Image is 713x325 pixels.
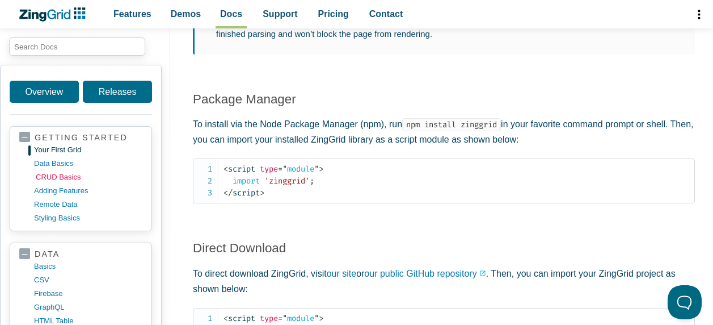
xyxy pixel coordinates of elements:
a: remote data [34,198,142,211]
span: " [314,164,319,174]
a: CRUD basics [36,170,144,184]
a: ZingChart Logo. Click to return to the homepage [18,7,91,22]
a: styling basics [34,211,142,225]
span: script [223,314,255,323]
a: basics [34,260,142,273]
p: To install via the Node Package Manager (npm), run in your favorite command prompt or shell. Then... [193,116,695,147]
span: </ [223,188,233,198]
span: script [223,164,255,174]
a: our site [327,269,356,278]
span: import [233,176,260,186]
span: script [223,188,260,198]
span: Support [263,6,297,22]
a: adding features [34,184,142,198]
a: Releases [83,81,152,103]
span: = [278,164,282,174]
a: GraphQL [34,301,142,314]
span: type [260,164,278,174]
input: search input [9,37,145,56]
span: > [319,314,323,323]
p: To direct download ZingGrid, visit or . Then, you can import your ZingGrid project as shown below: [193,266,695,297]
a: our public GitHub repository [364,266,486,281]
span: = [278,314,282,323]
iframe: Toggle Customer Support [668,285,702,319]
span: Features [113,6,151,22]
code: npm install zinggrid [402,118,501,131]
a: firebase [34,287,142,301]
span: " [282,164,287,174]
a: data [19,249,142,260]
span: Pricing [318,6,349,22]
span: < [223,314,228,323]
a: Package Manager [193,92,296,106]
span: module [278,314,319,323]
span: > [319,164,323,174]
a: getting started [19,132,142,143]
span: > [260,188,264,198]
span: " [282,314,287,323]
a: Direct Download [193,241,286,255]
span: module [278,164,319,174]
span: Demos [171,6,201,22]
a: your first grid [34,143,142,157]
span: Contact [369,6,403,22]
span: < [223,164,228,174]
span: 'zinggrid' [264,176,310,186]
a: data basics [34,157,142,170]
span: Docs [220,6,242,22]
a: Overview [10,81,79,103]
span: ; [310,176,314,186]
span: type [260,314,278,323]
a: CSV [34,273,142,287]
span: " [314,314,319,323]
